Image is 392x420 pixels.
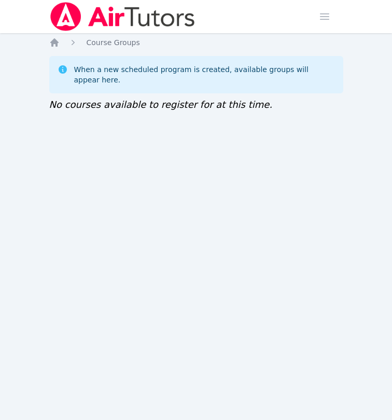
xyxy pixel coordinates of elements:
span: Course Groups [87,38,140,47]
img: Air Tutors [49,2,196,31]
div: When a new scheduled program is created, available groups will appear here. [74,64,335,85]
span: No courses available to register for at this time. [49,99,273,110]
nav: Breadcrumb [49,37,343,48]
a: Course Groups [87,37,140,48]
